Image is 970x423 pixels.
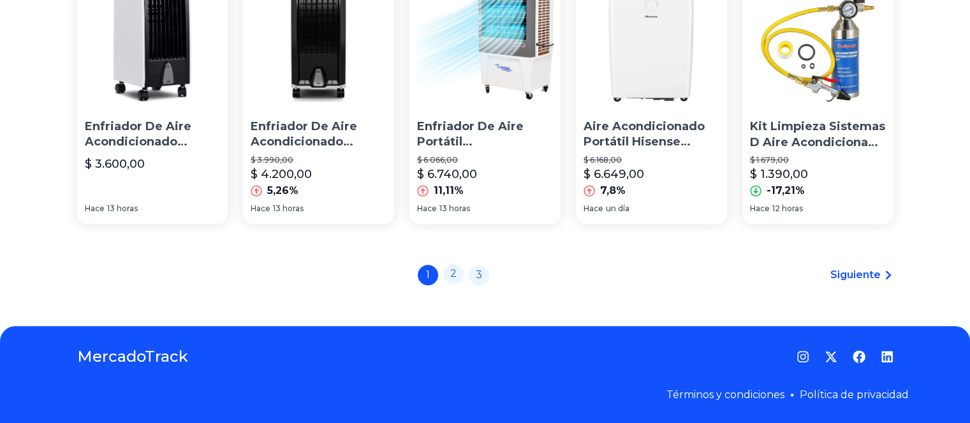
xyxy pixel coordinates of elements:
[439,204,470,214] span: 13 horas
[417,119,553,151] p: Enfriador De Aire Portátil Acondicionado Ventilador frío 33l
[772,204,803,214] span: 12 horas
[750,204,770,214] span: Hace
[107,204,138,214] span: 13 horas
[584,204,603,214] span: Hace
[267,183,298,198] p: 5,26%
[443,263,464,284] a: 2
[750,119,886,151] p: Kit Limpieza Sistemas D Aire Acondicionado Gas Refrigerante
[251,155,386,165] p: $ 3.990,00
[77,346,188,367] a: MercadoTrack
[85,155,145,173] p: $ 3.600,00
[825,350,837,363] a: Twitter
[273,204,304,214] span: 13 horas
[600,183,626,198] p: 7,8%
[881,350,893,363] a: LinkedIn
[417,204,437,214] span: Hace
[606,204,629,214] span: un día
[830,267,893,283] a: Siguiente
[251,204,270,214] span: Hace
[666,389,784,401] a: Términos y condiciones
[251,119,386,151] p: Enfriador De Aire Acondicionado Portátil Control Remoto Time
[434,183,464,198] p: 11,11%
[85,204,105,214] span: Hace
[797,350,809,363] a: Instagram
[750,155,886,165] p: $ 1.679,00
[251,165,312,183] p: $ 4.200,00
[853,350,865,363] a: Facebook
[417,165,477,183] p: $ 6.740,00
[830,267,881,283] span: Siguiente
[469,265,489,285] a: 3
[767,183,805,198] p: -17,21%
[584,119,719,151] p: Aire Acondicionado Portátil Hisense Ap55023hr1gd 8000 Btu
[750,165,808,183] p: $ 1.390,00
[584,165,644,183] p: $ 6.649,00
[800,389,909,401] a: Política de privacidad
[417,155,553,165] p: $ 6.066,00
[584,155,719,165] p: $ 6.168,00
[85,119,221,151] p: Enfriador De Aire Acondicionado Portátil 3 En 1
